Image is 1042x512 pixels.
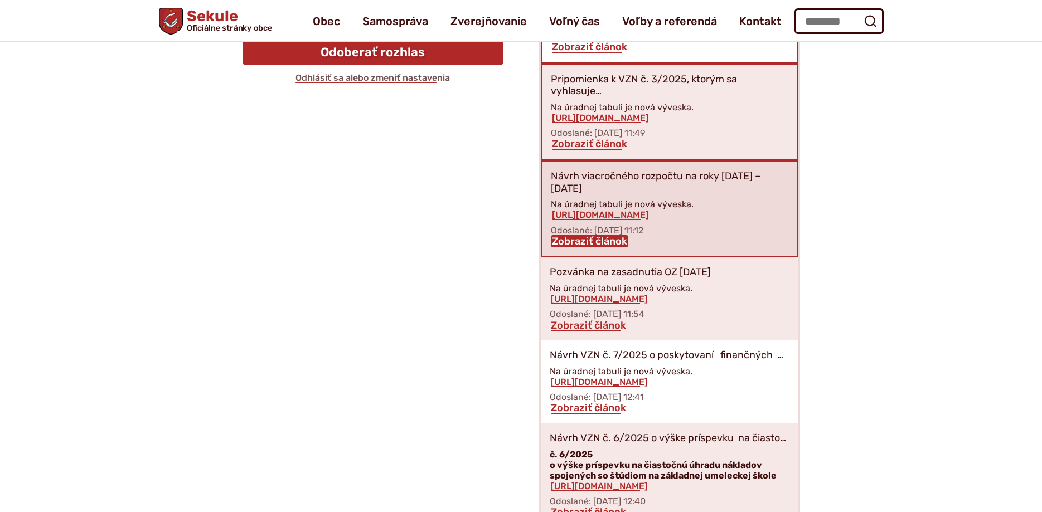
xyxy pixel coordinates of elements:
p: Odoslané: [DATE] 11:12 [551,225,788,236]
a: [URL][DOMAIN_NAME] [550,294,649,304]
a: Voľby a referendá [622,6,717,37]
p: Návrh viacročného rozpočtu na roky [DATE] – [DATE] [551,170,788,194]
p: Odoslané: [DATE] 12:41 [550,392,789,402]
a: Obec [313,6,340,37]
a: Zobraziť článok [550,402,627,414]
a: Odhlásiť sa alebo zmeniť nastavenia [294,72,451,83]
p: Pozvánka na zasadnutia OZ [DATE] [550,266,711,279]
div: Na úradnej tabuli je nová výveska. [551,199,788,220]
a: Zobraziť článok [551,235,628,247]
strong: č. 6/2025 [550,449,593,460]
p: Odoslané: [DATE] 11:49 [551,128,788,138]
span: Oficiálne stránky obce [186,24,272,32]
a: [URL][DOMAIN_NAME] [551,113,650,123]
a: [URL][DOMAIN_NAME] [550,481,649,491]
a: Zobraziť článok [551,41,628,53]
a: Logo Sekule, prejsť na domovskú stránku. [159,8,272,35]
div: Na úradnej tabuli je nová výveska. [551,102,788,123]
a: Voľný čas [549,6,600,37]
a: Samospráva [362,6,428,37]
a: Kontakt [739,6,782,37]
p: Odoslané: [DATE] 12:40 [550,496,789,506]
div: Na úradnej tabuli je nová výveska. [550,283,789,304]
p: Návrh VZN č. 6/2025 o výške príspevku na čiasto… [550,432,786,445]
span: Sekule [183,9,272,32]
a: Zobraziť článok [550,319,627,331]
a: Zverejňovanie [450,6,527,37]
a: [URL][DOMAIN_NAME] [550,377,649,387]
a: Zobraziť článok [551,138,628,150]
a: [URL][DOMAIN_NAME] [551,209,650,220]
strong: o výške príspevku na čiastočnú úhradu nákladov spojených so štúdiom na základnej umeleckej škole [550,460,777,481]
img: Prejsť na domovskú stránku [159,8,183,35]
p: Návrh VZN č. 7/2025 o poskytovaní finančných … [550,349,783,362]
div: Na úradnej tabuli je nová výveska. [550,366,789,387]
p: Odoslané: [DATE] 11:54 [550,309,789,319]
p: Pripomienka k VZN č. 3/2025, ktorým sa vyhlasuje… [551,74,788,97]
a: Odoberať rozhlas [243,40,503,65]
